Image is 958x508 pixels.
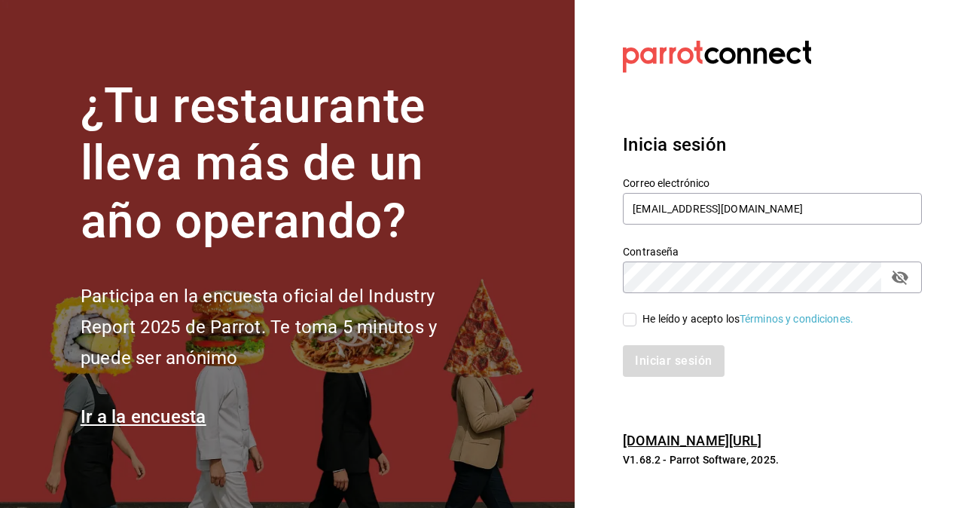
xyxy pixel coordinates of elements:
button: passwordField [887,265,913,290]
a: Ir a la encuesta [81,406,206,427]
input: Ingresa tu correo electrónico [623,193,922,225]
h3: Inicia sesión [623,131,922,158]
p: V1.68.2 - Parrot Software, 2025. [623,452,922,467]
h1: ¿Tu restaurante lleva más de un año operando? [81,78,487,251]
label: Correo electrónico [623,177,922,188]
div: He leído y acepto los [642,311,853,327]
a: Términos y condiciones. [740,313,853,325]
h2: Participa en la encuesta oficial del Industry Report 2025 de Parrot. Te toma 5 minutos y puede se... [81,281,487,373]
label: Contraseña [623,246,922,256]
a: [DOMAIN_NAME][URL] [623,433,761,448]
